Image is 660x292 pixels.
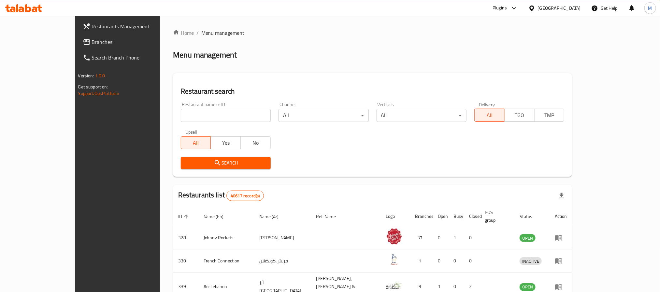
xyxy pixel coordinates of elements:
[92,54,180,61] span: Search Branch Phone
[196,29,199,37] li: /
[449,206,464,226] th: Busy
[78,89,120,98] a: Support.OpsPlatform
[186,159,265,167] span: Search
[243,138,268,148] span: No
[78,19,185,34] a: Restaurants Management
[92,22,180,30] span: Restaurants Management
[648,5,652,12] span: M
[198,226,254,249] td: Johnny Rockets
[227,193,264,199] span: 40617 record(s)
[493,4,507,12] div: Plugins
[78,83,108,91] span: Get support on:
[173,226,198,249] td: 328
[78,72,94,80] span: Version:
[386,228,402,245] img: Johnny Rockets
[520,234,536,242] span: OPEN
[464,249,480,272] td: 0
[534,109,565,122] button: TMP
[449,249,464,272] td: 0
[181,109,271,122] input: Search for restaurant name or ID..
[537,111,562,120] span: TMP
[433,206,449,226] th: Open
[507,111,532,120] span: TGO
[78,34,185,50] a: Branches
[226,191,264,201] div: Total records count
[381,206,410,226] th: Logo
[279,109,368,122] div: All
[178,190,264,201] h2: Restaurants list
[181,157,271,169] button: Search
[433,249,449,272] td: 0
[554,188,569,204] div: Export file
[474,109,505,122] button: All
[259,213,287,220] span: Name (Ar)
[555,257,567,265] div: Menu
[520,283,536,291] span: OPEN
[433,226,449,249] td: 0
[386,251,402,268] img: French Connection
[240,136,271,149] button: No
[210,136,241,149] button: Yes
[78,50,185,65] a: Search Branch Phone
[173,29,572,37] nav: breadcrumb
[213,138,238,148] span: Yes
[410,226,433,249] td: 37
[477,111,502,120] span: All
[464,226,480,249] td: 0
[316,213,344,220] span: Ref. Name
[173,249,198,272] td: 330
[504,109,535,122] button: TGO
[555,234,567,242] div: Menu
[173,50,237,60] h2: Menu management
[410,249,433,272] td: 1
[181,136,211,149] button: All
[555,283,567,291] div: Menu
[377,109,466,122] div: All
[254,249,311,272] td: فرنش كونكشن
[479,102,495,107] label: Delivery
[254,226,311,249] td: [PERSON_NAME]
[410,206,433,226] th: Branches
[464,206,480,226] th: Closed
[95,72,105,80] span: 1.0.0
[520,234,536,242] div: OPEN
[485,208,507,224] span: POS group
[178,213,191,220] span: ID
[201,29,245,37] span: Menu management
[520,213,541,220] span: Status
[92,38,180,46] span: Branches
[449,226,464,249] td: 1
[181,86,565,96] h2: Restaurant search
[204,213,232,220] span: Name (En)
[538,5,581,12] div: [GEOGRAPHIC_DATA]
[520,258,542,265] span: INACTIVE
[550,206,572,226] th: Action
[198,249,254,272] td: French Connection
[184,138,208,148] span: All
[185,130,197,134] label: Upsell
